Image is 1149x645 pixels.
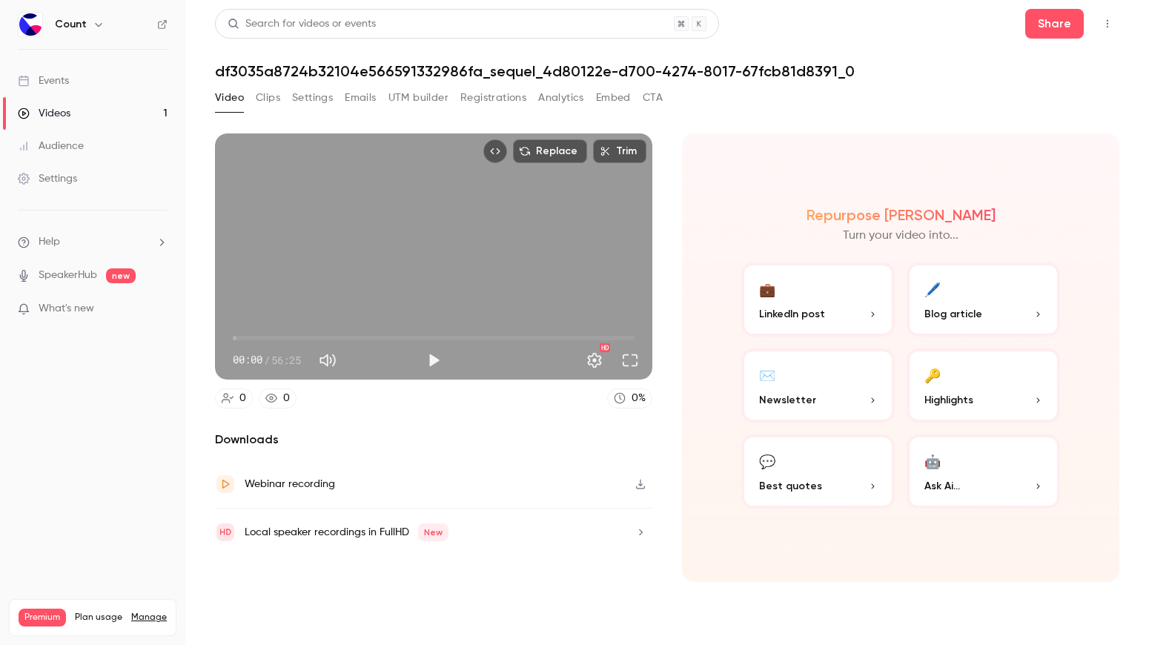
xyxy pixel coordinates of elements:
a: 0% [607,388,652,408]
button: Registrations [460,86,526,110]
div: Videos [18,106,70,121]
button: Emails [345,86,376,110]
div: Search for videos or events [228,16,376,32]
a: 0 [215,388,253,408]
span: New [418,523,448,541]
span: Best quotes [759,478,822,494]
a: 0 [259,388,297,408]
button: 🤖Ask Ai... [907,434,1060,509]
span: Newsletter [759,392,816,408]
span: Highlights [924,392,973,408]
button: Top Bar Actions [1096,12,1119,36]
h2: Downloads [215,431,652,449]
div: 🤖 [924,449,941,472]
button: 🔑Highlights [907,348,1060,423]
button: Trim [593,139,646,163]
button: 🖊️Blog article [907,262,1060,337]
button: Settings [292,86,333,110]
span: / [264,352,270,368]
button: Embed video [483,139,507,163]
div: Audience [18,139,84,153]
div: 0 [283,391,290,406]
h2: Repurpose [PERSON_NAME] [807,206,996,224]
a: SpeakerHub [39,268,97,283]
button: UTM builder [388,86,448,110]
button: 💼LinkedIn post [741,262,895,337]
li: help-dropdown-opener [18,234,168,250]
span: What's new [39,301,94,317]
button: 💬Best quotes [741,434,895,509]
span: Blog article [924,306,982,322]
button: Share [1025,9,1084,39]
h6: Count [55,17,87,32]
div: 00:00 [233,352,301,368]
p: Turn your video into... [843,227,958,245]
span: Ask Ai... [924,478,960,494]
div: Settings [18,171,77,186]
button: Clips [256,86,280,110]
div: ✉️ [759,363,775,386]
span: Premium [19,609,66,626]
span: LinkedIn post [759,306,825,322]
div: HD [600,343,610,352]
button: CTA [643,86,663,110]
div: Webinar recording [245,475,335,493]
button: Full screen [615,345,645,375]
span: 00:00 [233,352,262,368]
button: Analytics [538,86,584,110]
button: Play [419,345,448,375]
span: new [106,268,136,283]
a: Manage [131,612,167,623]
button: Replace [513,139,587,163]
div: 🖊️ [924,277,941,300]
div: Local speaker recordings in FullHD [245,523,448,541]
img: Count [19,13,42,36]
button: Embed [596,86,631,110]
div: Events [18,73,69,88]
div: 💼 [759,277,775,300]
button: ✉️Newsletter [741,348,895,423]
div: 💬 [759,449,775,472]
span: 56:25 [271,352,301,368]
div: 🔑 [924,363,941,386]
span: Help [39,234,60,250]
button: Video [215,86,244,110]
button: Mute [313,345,342,375]
span: Plan usage [75,612,122,623]
div: 0 [239,391,246,406]
h1: df3035a8724b32104e566591332986fa_sequel_4d80122e-d700-4274-8017-67fcb81d8391_0 [215,62,1119,80]
div: 0 % [632,391,646,406]
button: Settings [580,345,609,375]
